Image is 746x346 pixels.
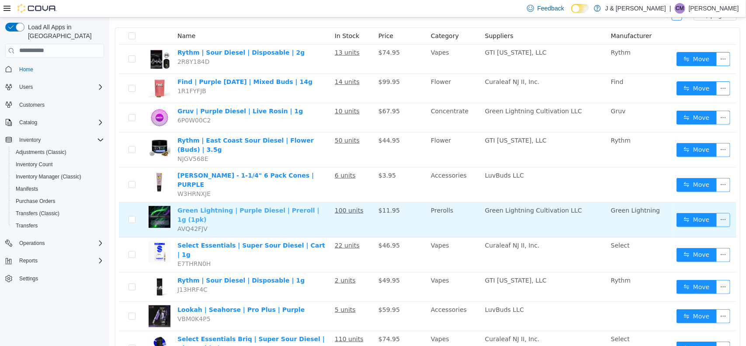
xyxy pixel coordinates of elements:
a: Rythm | East Coast Sour Diesel | Flower (Buds) | 3.5g [68,119,205,136]
img: Lookah | Seahorse | Pro Plus | Purple hero shot [39,288,61,310]
p: J & [PERSON_NAME] [605,3,666,14]
span: Name [68,15,86,22]
button: Operations [2,237,108,249]
a: Customers [16,100,48,110]
button: Reports [16,255,41,266]
a: Select Essentials | Super Sour Diesel | Cart | 1g [68,224,216,241]
a: Select Essentials Briq | Super Sour Diesel | Disposable | 2g [68,318,215,334]
span: $99.95 [269,61,291,68]
span: VBM0K4P5 [68,298,101,305]
span: $11.95 [269,189,291,196]
img: Rythm | East Coast Sour Diesel | Flower (Buds) | 3.5g hero shot [39,119,61,140]
button: icon: swapMove [567,35,607,49]
span: $3.95 [269,154,287,161]
span: Reports [19,257,38,264]
span: Green Lightning Cultivation LLC [376,189,473,196]
span: Home [16,64,104,75]
span: 6P0W00C2 [68,99,102,106]
button: Adjustments (Classic) [9,146,108,158]
button: icon: swapMove [567,126,607,140]
span: $74.95 [269,318,291,325]
img: Find | Purple Carnival | Mixed Buds | 14g hero shot [39,60,61,82]
a: Inventory Count [12,159,56,170]
span: $74.95 [269,31,291,38]
u: 110 units [226,318,254,325]
span: Operations [19,240,45,247]
nav: Complex example [5,59,104,308]
p: [PERSON_NAME] [689,3,739,14]
span: Operations [16,238,104,248]
span: Transfers [12,220,104,231]
span: Category [322,15,350,22]
span: Settings [19,275,38,282]
td: Vapes [318,220,372,255]
input: Dark Mode [571,4,590,13]
a: Transfers [12,220,41,231]
span: $59.95 [269,289,291,296]
td: Vapes [318,27,372,56]
span: LuvBuds LLC [376,289,415,296]
u: 2 units [226,259,246,266]
button: Reports [2,255,108,267]
img: Blazy Susan - 1-1/4" 6 Pack Cones | PURPLE hero shot [39,154,61,175]
button: Purchase Orders [9,195,108,207]
span: Rythm [502,259,521,266]
span: Catalog [16,117,104,128]
span: Reports [16,255,104,266]
button: icon: ellipsis [607,324,621,338]
a: Green Lightning | Purple Diesel | Preroll | 1g (1pk) [68,189,210,206]
span: Find [502,61,514,68]
span: $49.95 [269,259,291,266]
span: 1R1FYFJB [68,70,97,77]
u: 100 units [226,189,254,196]
span: Settings [16,273,104,284]
span: Select [502,318,520,325]
button: icon: ellipsis [607,93,621,107]
span: 2R8Y184D [68,41,101,48]
button: Inventory [16,135,44,145]
span: $44.95 [269,119,291,126]
button: icon: ellipsis [607,262,621,276]
button: Inventory Count [9,158,108,171]
div: Cheyenne Mann [675,3,685,14]
span: Rythm [502,119,521,126]
a: Rythm | Sour Diesel | Disposable | 1g [68,259,195,266]
span: Inventory Manager (Classic) [12,171,104,182]
span: Price [269,15,284,22]
button: Customers [2,98,108,111]
button: Manifests [9,183,108,195]
a: Home [16,64,37,75]
td: Prerolls [318,185,372,220]
img: Green Lightning | Purple Diesel | Preroll | 1g (1pk) hero shot [39,189,61,210]
img: Select Essentials Briq | Super Sour Diesel | Disposable | 2g hero shot [39,317,61,339]
span: Feedback [538,4,564,13]
span: NJGV568E [68,138,99,145]
button: icon: swapMove [567,292,607,306]
u: 50 units [226,119,250,126]
span: AVQ42FJV [68,208,98,215]
img: Gruv | Purple Diesel | Live Rosin | 1g hero shot [39,89,61,111]
span: W3HRNXJE [68,173,101,180]
button: Users [16,82,36,92]
span: CM [676,3,684,14]
span: $67.95 [269,90,291,97]
span: GTI [US_STATE], LLC [376,31,437,38]
button: icon: swapMove [567,64,607,78]
img: Rythm | Sour Diesel | Disposable | 2g hero shot [39,31,61,52]
u: 5 units [226,289,246,296]
button: icon: ellipsis [607,231,621,245]
span: Transfers (Classic) [12,208,104,219]
button: Inventory [2,134,108,146]
span: Adjustments (Classic) [16,149,66,156]
button: Transfers (Classic) [9,207,108,220]
a: Manifests [12,184,42,194]
span: Inventory Manager (Classic) [16,173,81,180]
button: icon: swapMove [567,231,607,245]
button: icon: swapMove [567,324,607,338]
span: LuvBuds LLC [376,154,415,161]
span: J13HRF4C [68,269,98,276]
button: icon: swapMove [567,93,607,107]
button: icon: swapMove [567,262,607,276]
span: Home [19,66,33,73]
